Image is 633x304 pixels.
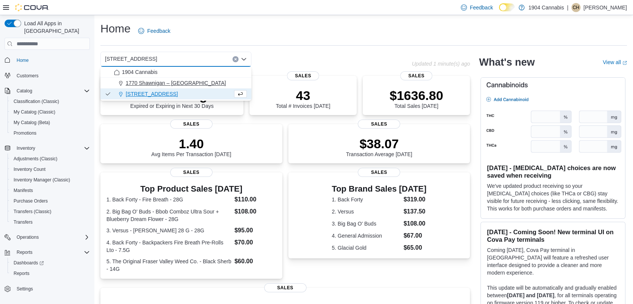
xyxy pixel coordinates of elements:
span: Promotions [14,130,37,136]
span: My Catalog (Classic) [14,109,55,115]
span: Inventory Manager (Classic) [11,175,90,184]
dd: $70.00 [234,238,276,247]
span: Adjustments (Classic) [14,156,57,162]
span: Reports [17,249,32,255]
span: Customers [14,71,90,80]
span: Transfers (Classic) [14,209,51,215]
dd: $108.00 [234,207,276,216]
button: Transfers [8,217,93,227]
div: Avg Items Per Transaction [DATE] [151,136,231,157]
p: $38.07 [346,136,413,151]
span: Sales [400,71,433,80]
span: Settings [17,286,33,292]
input: Dark Mode [499,3,515,11]
span: Sales [358,120,400,129]
div: Courtnay Huculak [571,3,581,12]
dd: $95.00 [234,226,276,235]
button: Catalog [14,86,35,95]
span: Inventory Count [11,165,90,174]
a: Adjustments (Classic) [11,154,60,163]
dt: 4. Back Forty - Backpackers Fire Breath Pre-Rolls Lto - 7.5G [106,239,231,254]
button: Adjustments (Classic) [8,154,93,164]
a: Manifests [11,186,36,195]
span: Inventory [14,144,90,153]
span: Purchase Orders [11,197,90,206]
span: Inventory [17,145,35,151]
span: Transfers [14,219,32,225]
span: Sales [170,168,213,177]
span: Operations [17,234,39,240]
a: Inventory Manager (Classic) [11,175,73,184]
button: [STREET_ADDRESS] [100,89,251,100]
dt: 1. Back Forty - Fire Breath - 28G [106,196,231,203]
span: 1904 Cannabis [122,68,157,76]
p: 1.40 [151,136,231,151]
span: Purchase Orders [14,198,48,204]
p: 1904 Cannabis [528,3,564,12]
span: Feedback [147,27,170,35]
button: Operations [2,232,93,243]
span: Promotions [11,129,90,138]
dd: $108.00 [404,219,427,228]
button: Reports [8,268,93,279]
div: Total Sales [DATE] [390,88,443,109]
button: Promotions [8,128,93,138]
button: 1904 Cannabis [100,67,251,78]
dd: $319.00 [404,195,427,204]
h3: Top Brand Sales [DATE] [332,184,427,193]
p: | [567,3,568,12]
img: Cova [15,4,49,11]
dt: 5. Glacial Gold [332,244,400,252]
span: Sales [264,283,306,292]
a: Promotions [11,129,40,138]
span: Feedback [470,4,493,11]
span: Catalog [14,86,90,95]
p: Coming [DATE], Cova Pay terminal in [GEOGRAPHIC_DATA] will feature a refreshed user interface des... [487,246,619,276]
span: Inventory Manager (Classic) [14,177,70,183]
svg: External link [622,61,627,65]
button: My Catalog (Beta) [8,117,93,128]
a: Feedback [135,23,173,38]
a: Classification (Classic) [11,97,62,106]
span: Operations [14,233,90,242]
h3: Top Product Sales [DATE] [106,184,276,193]
button: Close list of options [241,56,247,62]
dd: $60.00 [234,257,276,266]
dt: 2. Big Bag O' Buds - Bbob Comboz Ultra Sour + Blueberry Dream Flower - 28G [106,208,231,223]
a: Transfers [11,218,35,227]
dt: 5. The Original Fraser Valley Weed Co. - Black Sherb - 14G [106,258,231,273]
a: Customers [14,71,42,80]
h3: [DATE] - [MEDICAL_DATA] choices are now saved when receiving [487,164,619,179]
span: Load All Apps in [GEOGRAPHIC_DATA] [21,20,90,35]
button: Purchase Orders [8,196,93,206]
span: Adjustments (Classic) [11,154,90,163]
p: We've updated product receiving so your [MEDICAL_DATA] choices (like THCa or CBG) stay visible fo... [487,182,619,212]
p: $1636.80 [390,88,443,103]
a: Dashboards [11,258,47,267]
span: Home [17,57,29,63]
span: [STREET_ADDRESS] [105,54,157,63]
span: Reports [14,270,29,276]
span: Reports [11,269,90,278]
a: Home [14,56,32,65]
button: Classification (Classic) [8,96,93,107]
button: Inventory [14,144,38,153]
button: Inventory Manager (Classic) [8,175,93,185]
a: View allExternal link [603,59,627,65]
p: [PERSON_NAME] [584,3,627,12]
div: Transaction Average [DATE] [346,136,413,157]
a: My Catalog (Beta) [11,118,53,127]
span: Inventory Count [14,166,46,172]
button: 1770 Shawnigan – [GEOGRAPHIC_DATA] [100,78,251,89]
span: Customers [17,73,39,79]
a: My Catalog (Classic) [11,107,59,117]
dt: 3. Versus - [PERSON_NAME] 28 G - 28G [106,227,231,234]
span: Classification (Classic) [11,97,90,106]
dt: 1. Back Forty [332,196,400,203]
span: Manifests [11,186,90,195]
button: Reports [2,247,93,258]
dd: $137.50 [404,207,427,216]
button: Inventory Count [8,164,93,175]
span: Sales [170,120,213,129]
